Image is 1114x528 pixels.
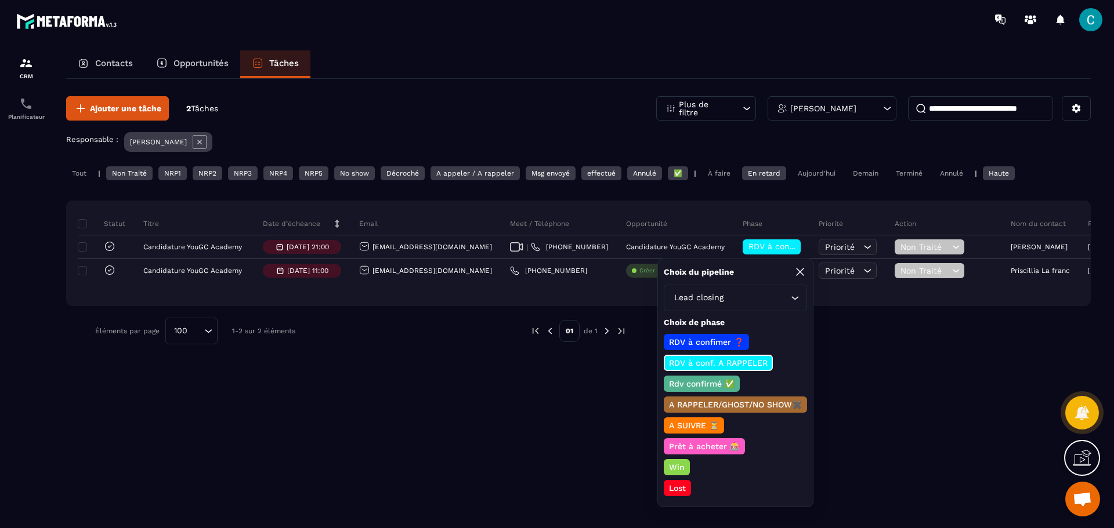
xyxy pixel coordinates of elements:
[191,325,201,337] input: Search for option
[895,219,916,228] p: Action
[510,266,587,275] a: [PHONE_NUMBER]
[581,166,621,180] div: effectué
[790,104,856,112] p: [PERSON_NAME]
[381,166,425,180] div: Décroché
[743,219,762,228] p: Phase
[165,318,218,344] div: Search for option
[359,219,378,228] p: Email
[269,58,299,68] p: Tâches
[228,166,258,180] div: NRP3
[510,219,569,228] p: Meet / Téléphone
[3,114,49,120] p: Planificateur
[526,166,576,180] div: Msg envoyé
[170,325,191,337] span: 100
[334,166,375,180] div: No show
[694,169,696,177] p: |
[819,219,843,228] p: Priorité
[263,166,293,180] div: NRP4
[95,58,133,68] p: Contacts
[671,292,726,304] span: Lead closing
[626,243,725,251] p: Candidature YouGC Academy
[130,138,187,146] p: [PERSON_NAME]
[287,243,329,251] p: [DATE] 21:00
[66,96,169,121] button: Ajouter une tâche
[825,266,855,275] span: Priorité
[742,166,786,180] div: En retard
[98,169,100,177] p: |
[3,88,49,129] a: schedulerschedulerPlanificateur
[847,166,884,180] div: Demain
[431,166,520,180] div: A appeler / A rappeler
[667,420,721,431] p: A SUIVRE ⏳
[19,56,33,70] img: formation
[983,166,1015,180] div: Haute
[143,243,242,251] p: Candidature YouGC Academy
[106,166,153,180] div: Non Traité
[3,48,49,88] a: formationformationCRM
[559,320,580,342] p: 01
[667,440,742,452] p: Prêt à acheter 🎰
[531,242,608,252] a: [PHONE_NUMBER]
[530,326,541,336] img: prev
[186,103,218,114] p: 2
[664,285,807,311] div: Search for option
[95,327,160,335] p: Éléments par page
[667,336,746,348] p: RDV à confimer ❓
[81,219,125,228] p: Statut
[748,242,846,251] span: RDV à conf. A RAPPELER
[526,243,528,252] span: |
[545,326,555,336] img: prev
[144,50,240,78] a: Opportunités
[616,326,627,336] img: next
[639,267,704,275] p: Créer des opportunités
[173,58,229,68] p: Opportunités
[668,166,688,180] div: ✅
[66,50,144,78] a: Contacts
[299,166,328,180] div: NRP5
[287,267,328,275] p: [DATE] 11:00
[143,267,242,275] p: Candidature YouGC Academy
[664,267,734,278] p: Choix du pipeline
[792,166,841,180] div: Aujourd'hui
[626,219,667,228] p: Opportunité
[667,461,686,473] p: Win
[1011,219,1066,228] p: Nom du contact
[667,482,688,494] p: Lost
[900,242,949,252] span: Non Traité
[667,357,769,369] p: RDV à conf. A RAPPELER
[667,399,804,410] p: A RAPPELER/GHOST/NO SHOW✖️
[3,73,49,79] p: CRM
[90,103,161,114] span: Ajouter une tâche
[1011,243,1068,251] p: [PERSON_NAME]
[890,166,928,180] div: Terminé
[232,327,295,335] p: 1-2 sur 2 éléments
[1011,267,1070,275] p: Priscillia La franc
[263,219,320,228] p: Date d’échéance
[191,104,218,113] span: Tâches
[667,378,736,389] p: Rdv confirmé ✅
[726,292,788,304] input: Search for option
[1065,482,1100,516] div: Ouvrir le chat
[602,326,612,336] img: next
[66,135,118,144] p: Responsable :
[664,317,807,328] p: Choix de phase
[975,169,977,177] p: |
[19,97,33,111] img: scheduler
[193,166,222,180] div: NRP2
[16,10,121,32] img: logo
[900,266,949,275] span: Non Traité
[825,242,855,252] span: Priorité
[679,100,730,116] p: Plus de filtre
[584,326,598,336] p: de 1
[143,219,159,228] p: Titre
[66,166,92,180] div: Tout
[702,166,736,180] div: À faire
[158,166,187,180] div: NRP1
[934,166,969,180] div: Annulé
[627,166,662,180] div: Annulé
[240,50,310,78] a: Tâches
